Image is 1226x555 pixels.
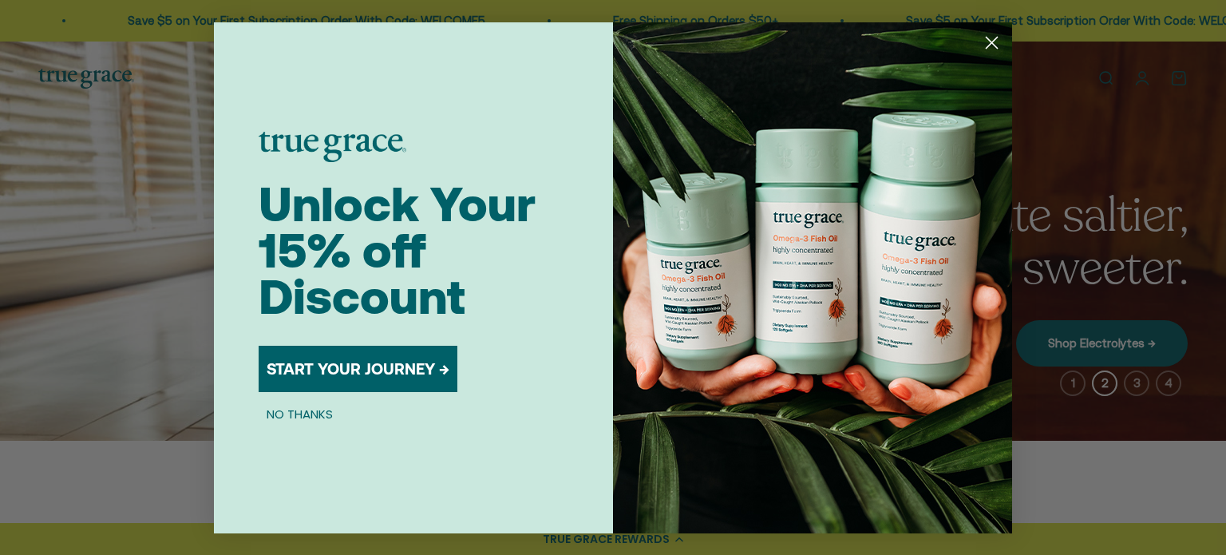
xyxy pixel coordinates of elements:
[613,22,1012,533] img: 098727d5-50f8-4f9b-9554-844bb8da1403.jpeg
[259,405,341,424] button: NO THANKS
[978,29,1006,57] button: Close dialog
[259,346,457,392] button: START YOUR JOURNEY →
[259,176,536,324] span: Unlock Your 15% off Discount
[259,132,406,162] img: logo placeholder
